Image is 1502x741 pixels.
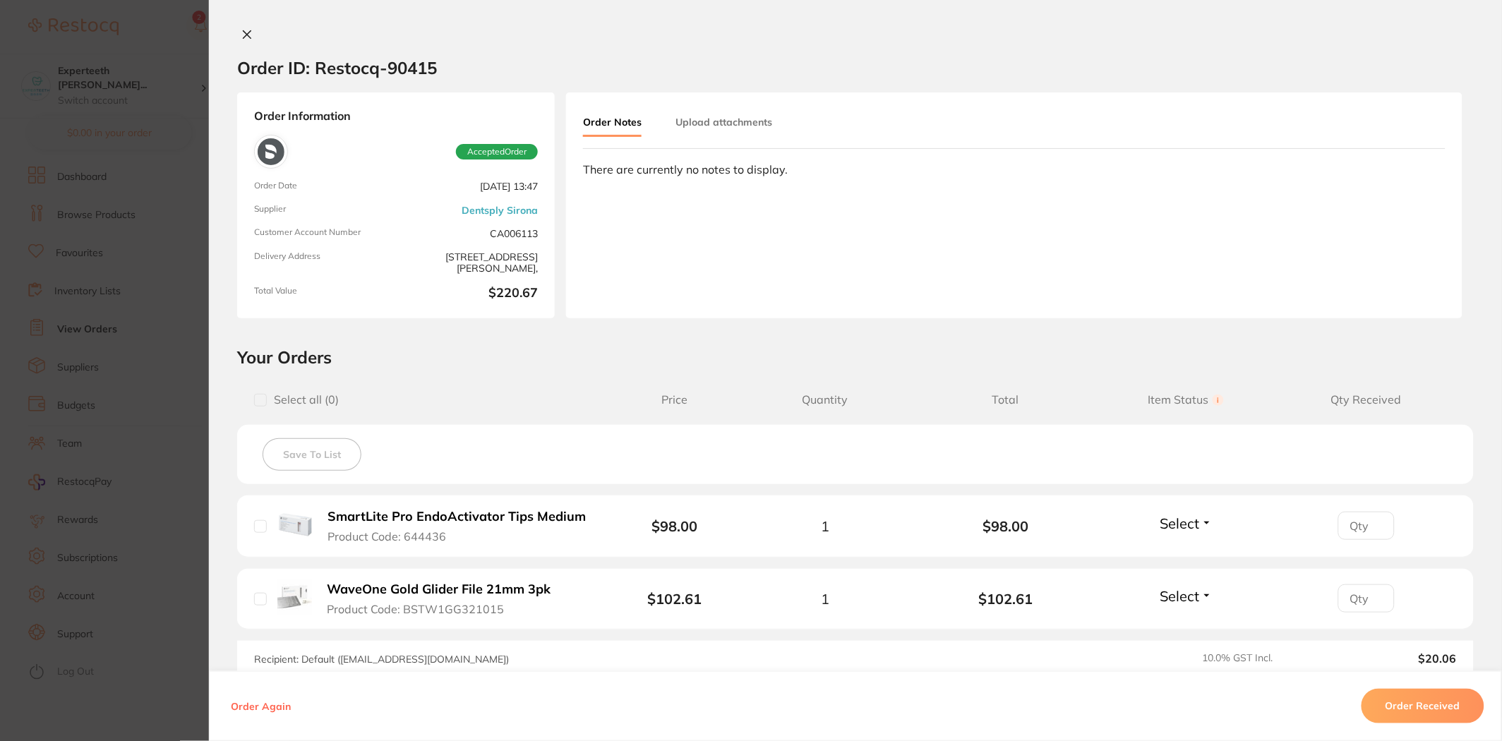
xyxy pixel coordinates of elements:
span: Customer Account Number [254,227,390,239]
button: Order Notes [583,109,642,137]
output: $20.06 [1335,652,1457,665]
b: $98.00 [915,518,1096,534]
span: Select [1160,514,1200,532]
button: Upload attachments [675,109,772,135]
span: [DATE] 13:47 [402,181,538,193]
span: Select all ( 0 ) [267,393,339,406]
img: SmartLite Pro EndoActivator Tips Medium [277,507,313,543]
button: SmartLite Pro EndoActivator Tips Medium Product Code: 644436 [324,509,594,543]
span: [STREET_ADDRESS][PERSON_NAME], [402,251,538,275]
b: WaveOne Gold Glider File 21mm 3pk [327,582,551,597]
button: Select [1156,514,1217,532]
button: Save To List [263,438,361,471]
span: Select [1160,587,1200,605]
h2: Your Orders [237,347,1474,368]
button: Order Again [227,700,295,713]
input: Qty [1338,512,1395,540]
button: WaveOne Gold Glider File 21mm 3pk Product Code: BSTW1GG321015 [323,582,565,616]
b: $102.61 [915,591,1096,607]
b: SmartLite Pro EndoActivator Tips Medium [328,510,587,524]
span: Product Code: 644436 [328,530,447,543]
span: Total [915,393,1096,406]
span: Supplier [254,204,390,216]
b: $220.67 [402,286,538,301]
span: CA006113 [402,227,538,239]
span: Product Code: BSTW1GG321015 [327,603,504,615]
span: Total Value [254,286,390,301]
span: 1 [821,518,829,534]
strong: Order Information [254,109,538,123]
span: Recipient: Default ( [EMAIL_ADDRESS][DOMAIN_NAME] ) [254,653,509,665]
b: $98.00 [652,517,698,535]
span: Quantity [735,393,916,406]
div: There are currently no notes to display. [583,163,1446,176]
a: Dentsply Sirona [462,205,538,216]
span: Accepted Order [456,144,538,159]
img: Dentsply Sirona [258,138,284,165]
span: Item Status [1096,393,1277,406]
span: Delivery Address [254,251,390,275]
span: Qty Received [1276,393,1457,406]
h2: Order ID: Restocq- 90415 [237,57,437,78]
span: 1 [821,591,829,607]
img: WaveOne Gold Glider File 21mm 3pk [277,580,312,615]
b: $102.61 [648,590,702,608]
button: Order Received [1362,689,1484,723]
span: Order Date [254,181,390,193]
input: Qty [1338,584,1395,613]
button: Select [1156,587,1217,605]
span: 10.0 % GST Incl. [1203,652,1324,665]
span: Price [615,393,735,406]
